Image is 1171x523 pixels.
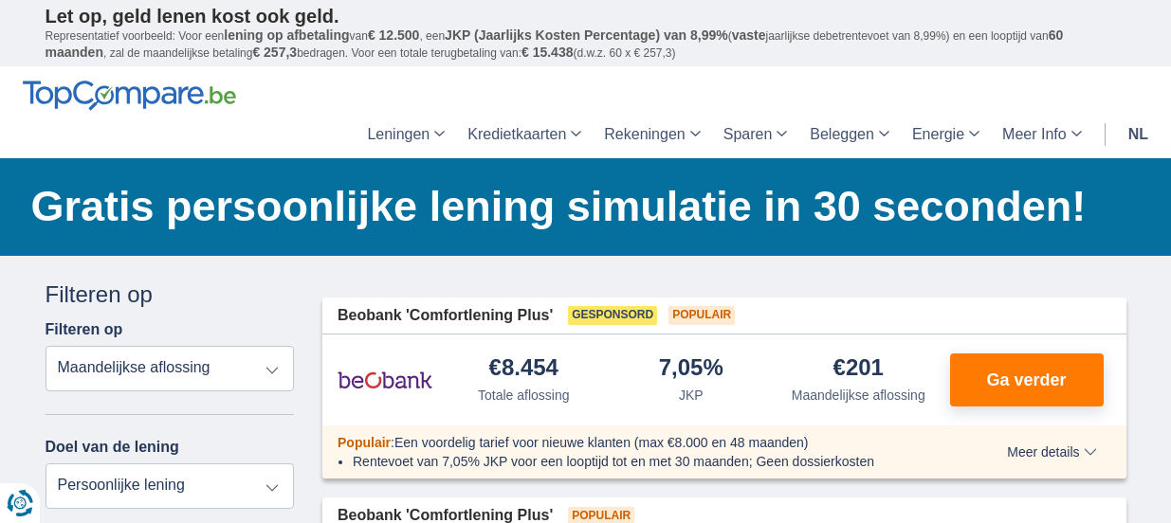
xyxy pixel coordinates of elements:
a: Sparen [712,111,799,158]
a: Rekeningen [593,111,711,158]
label: Filteren op [46,321,123,338]
span: 60 maanden [46,27,1064,60]
div: Maandelijkse aflossing [792,386,925,405]
span: Gesponsord [568,306,657,325]
div: €8.454 [489,356,558,382]
a: Leningen [356,111,456,158]
a: Beleggen [798,111,901,158]
div: Totale aflossing [478,386,570,405]
a: Meer Info [991,111,1093,158]
div: Filteren op [46,279,295,311]
span: Ga verder [986,371,1066,388]
a: Kredietkaarten [456,111,593,158]
p: Representatief voorbeeld: Voor een van , een ( jaarlijkse debetrentevoet van 8,99%) en een loopti... [46,27,1126,62]
div: €201 [833,356,884,382]
h1: Gratis persoonlijke lening simulatie in 30 seconden! [31,177,1126,236]
span: Populair [668,306,735,325]
div: : [322,433,953,452]
img: product.pl.alt Beobank [338,356,432,404]
a: Energie [901,111,991,158]
button: Ga verder [950,353,1104,406]
label: Doel van de lening [46,439,179,456]
div: JKP [679,386,704,405]
p: Let op, geld lenen kost ook geld. [46,5,1126,27]
div: 7,05% [659,356,723,382]
li: Rentevoet van 7,05% JKP voor een looptijd tot en met 30 maanden; Geen dossierkosten [353,452,938,471]
span: vaste [732,27,766,43]
span: € 12.500 [368,27,420,43]
span: Beobank 'Comfortlening Plus' [338,305,553,327]
span: € 257,3 [252,45,297,60]
img: TopCompare [23,81,236,111]
button: Meer details [993,444,1110,460]
span: Meer details [1007,445,1096,459]
span: Populair [338,435,391,450]
span: lening op afbetaling [224,27,349,43]
span: € 15.438 [521,45,574,60]
a: nl [1117,111,1160,158]
span: JKP (Jaarlijks Kosten Percentage) van 8,99% [445,27,728,43]
span: Een voordelig tarief voor nieuwe klanten (max €8.000 en 48 maanden) [394,435,809,450]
